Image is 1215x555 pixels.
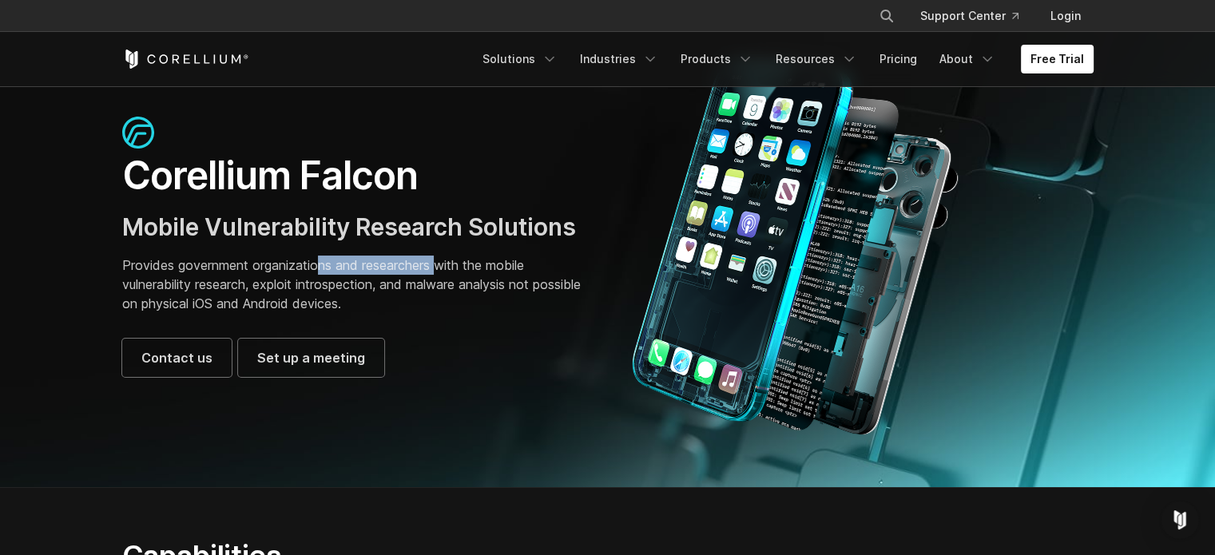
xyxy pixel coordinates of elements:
[1038,2,1094,30] a: Login
[907,2,1031,30] a: Support Center
[930,45,1005,73] a: About
[860,2,1094,30] div: Navigation Menu
[238,339,384,377] a: Set up a meeting
[1161,501,1199,539] div: Open Intercom Messenger
[122,152,592,200] h1: Corellium Falcon
[122,50,249,69] a: Corellium Home
[1021,45,1094,73] a: Free Trial
[624,57,967,436] img: Corellium_Falcon Hero 1
[257,348,365,367] span: Set up a meeting
[766,45,867,73] a: Resources
[473,45,567,73] a: Solutions
[122,212,576,241] span: Mobile Vulnerability Research Solutions
[671,45,763,73] a: Products
[870,45,927,73] a: Pricing
[872,2,901,30] button: Search
[122,117,154,149] img: falcon-icon
[473,45,1094,73] div: Navigation Menu
[122,256,592,313] p: Provides government organizations and researchers with the mobile vulnerability research, exploit...
[141,348,212,367] span: Contact us
[122,339,232,377] a: Contact us
[570,45,668,73] a: Industries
